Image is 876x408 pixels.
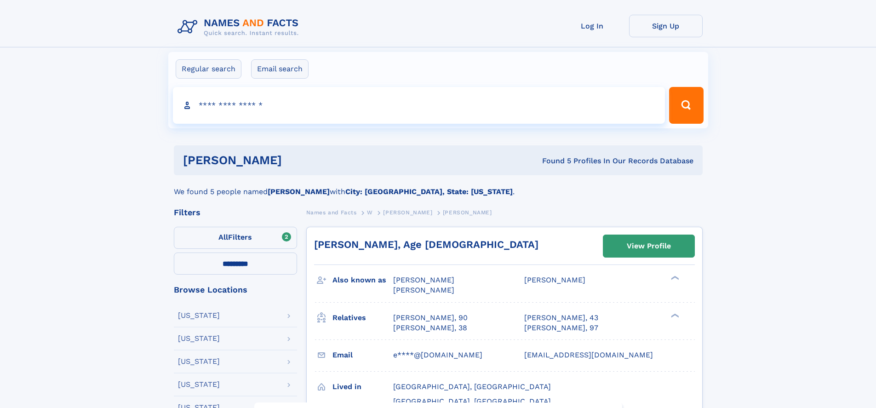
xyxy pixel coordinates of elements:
[367,209,373,216] span: W
[443,209,492,216] span: [PERSON_NAME]
[332,347,393,363] h3: Email
[176,59,241,79] label: Regular search
[393,382,551,391] span: [GEOGRAPHIC_DATA], [GEOGRAPHIC_DATA]
[174,227,297,249] label: Filters
[603,235,694,257] a: View Profile
[629,15,703,37] a: Sign Up
[524,276,585,284] span: [PERSON_NAME]
[314,239,538,250] a: [PERSON_NAME], Age [DEMOGRAPHIC_DATA]
[251,59,309,79] label: Email search
[178,312,220,319] div: [US_STATE]
[524,351,653,359] span: [EMAIL_ADDRESS][DOMAIN_NAME]
[174,175,703,197] div: We found 5 people named with .
[669,275,680,281] div: ❯
[178,358,220,365] div: [US_STATE]
[555,15,629,37] a: Log In
[268,187,330,196] b: [PERSON_NAME]
[218,233,228,241] span: All
[306,207,357,218] a: Names and Facts
[393,323,467,333] a: [PERSON_NAME], 38
[332,379,393,395] h3: Lived in
[627,236,671,257] div: View Profile
[393,397,551,406] span: [GEOGRAPHIC_DATA], [GEOGRAPHIC_DATA]
[183,155,412,166] h1: [PERSON_NAME]
[383,209,432,216] span: [PERSON_NAME]
[173,87,665,124] input: search input
[393,286,454,294] span: [PERSON_NAME]
[332,310,393,326] h3: Relatives
[393,313,468,323] a: [PERSON_NAME], 90
[383,207,432,218] a: [PERSON_NAME]
[412,156,693,166] div: Found 5 Profiles In Our Records Database
[393,276,454,284] span: [PERSON_NAME]
[174,208,297,217] div: Filters
[345,187,513,196] b: City: [GEOGRAPHIC_DATA], State: [US_STATE]
[524,313,598,323] a: [PERSON_NAME], 43
[178,335,220,342] div: [US_STATE]
[174,15,306,40] img: Logo Names and Facts
[367,207,373,218] a: W
[174,286,297,294] div: Browse Locations
[178,381,220,388] div: [US_STATE]
[669,312,680,318] div: ❯
[332,272,393,288] h3: Also known as
[669,87,703,124] button: Search Button
[524,323,598,333] a: [PERSON_NAME], 97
